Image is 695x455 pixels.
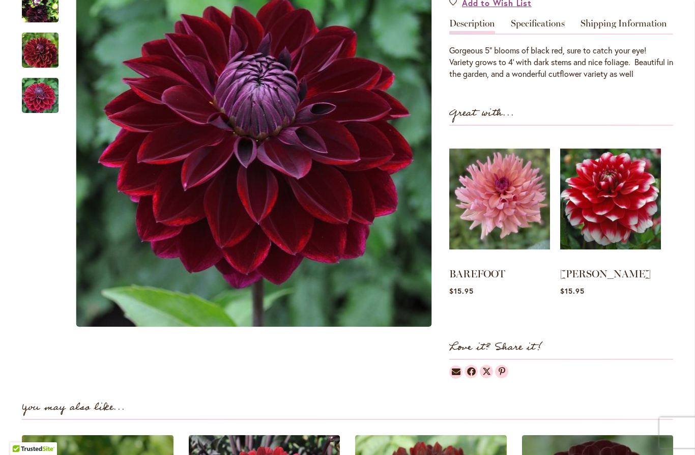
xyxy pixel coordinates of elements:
strong: You may also like... [22,399,125,416]
a: Dahlias on Facebook [465,365,478,378]
a: Dahlias on Pinterest [495,365,508,378]
a: BAREFOOT [449,268,505,280]
img: Kaisha Lea [4,71,77,120]
a: Description [449,19,495,34]
a: Specifications [511,19,565,34]
a: Dahlias on Twitter [480,365,493,378]
div: Gorgeous 5" blooms of black red, sure to catch your eye! Variety grows to 4' with dark stems and ... [449,45,673,80]
span: $15.95 [560,286,585,296]
iframe: Launch Accessibility Center [8,419,36,447]
a: Shipping Information [581,19,667,34]
div: Kaisha Lea [22,68,59,113]
div: Detailed Product Info [449,19,673,80]
strong: Love it? Share it! [449,339,542,356]
div: Kaisha Lea [22,22,69,68]
img: Kaisha Lea [4,26,77,75]
img: BAREFOOT [449,136,550,262]
span: $15.95 [449,286,474,296]
a: [PERSON_NAME] [560,268,651,280]
img: ZAKARY ROBERT [560,136,661,262]
strong: Great with... [449,105,514,122]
